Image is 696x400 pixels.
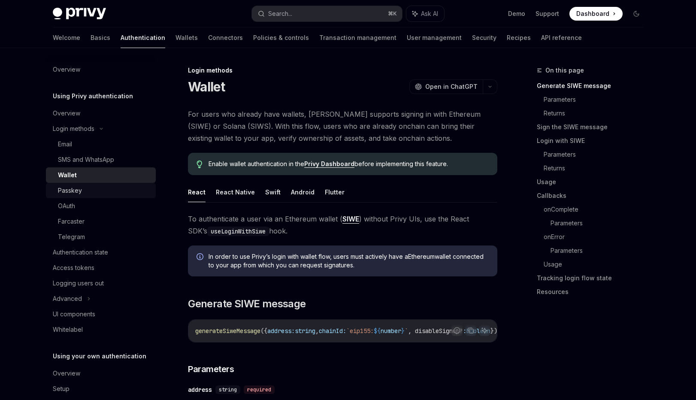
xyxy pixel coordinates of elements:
a: onComplete [544,203,650,216]
div: Whitelabel [53,324,83,335]
a: Usage [537,175,650,189]
a: Authentication state [46,245,156,260]
div: Farcaster [58,216,85,227]
a: Support [536,9,559,18]
a: Transaction management [319,27,396,48]
div: Access tokens [53,263,94,273]
a: Whitelabel [46,322,156,337]
a: API reference [541,27,582,48]
span: address: [267,327,295,335]
span: Dashboard [576,9,609,18]
a: Tracking login flow state [537,271,650,285]
span: string [219,386,237,393]
a: Parameters [551,244,650,258]
div: Overview [53,108,80,118]
span: }) [490,327,497,335]
a: Generate SIWE message [537,79,650,93]
a: Overview [46,106,156,121]
a: Overview [46,62,156,77]
img: dark logo [53,8,106,20]
a: Welcome [53,27,80,48]
div: Login methods [53,124,94,134]
span: string [295,327,315,335]
h1: Wallet [188,79,225,94]
button: Ask AI [406,6,444,21]
a: Dashboard [569,7,623,21]
span: To authenticate a user via an Ethereum wallet ( ) without Privy UIs, use the React SDK’s hook. [188,213,497,237]
a: Demo [508,9,525,18]
div: OAuth [58,201,75,211]
button: React Native [216,182,255,202]
span: } [401,327,405,335]
a: Logging users out [46,276,156,291]
a: Telegram [46,229,156,245]
span: ({ [260,327,267,335]
a: SMS and WhatsApp [46,152,156,167]
div: Overview [53,64,80,75]
div: Search... [268,9,292,19]
a: Access tokens [46,260,156,276]
a: SIWE [342,215,359,224]
span: ${ [374,327,381,335]
span: generateSiweMessage [195,327,260,335]
a: Connectors [208,27,243,48]
a: Setup [46,381,156,397]
button: Flutter [325,182,345,202]
span: Generate SIWE message [188,297,306,311]
div: SMS and WhatsApp [58,155,114,165]
a: Parameters [544,93,650,106]
button: Android [291,182,315,202]
a: OAuth [46,198,156,214]
span: In order to use Privy’s login with wallet flow, users must actively have a Ethereum wallet connec... [209,252,489,270]
code: useLoginWithSiwe [207,227,269,236]
div: Login methods [188,66,497,75]
a: Passkey [46,183,156,198]
span: `eip155: [346,327,374,335]
a: onError [544,230,650,244]
span: Open in ChatGPT [425,82,478,91]
span: ` [405,327,408,335]
a: Basics [91,27,110,48]
div: Overview [53,368,80,379]
button: Report incorrect code [451,325,463,336]
a: Wallets [176,27,198,48]
button: Toggle dark mode [629,7,643,21]
a: Authentication [121,27,165,48]
span: Enable wallet authentication in the before implementing this feature. [209,160,489,168]
span: , [315,327,319,335]
a: Parameters [551,216,650,230]
div: Telegram [58,232,85,242]
div: Email [58,139,72,149]
a: Login with SIWE [537,134,650,148]
a: Wallet [46,167,156,183]
div: address [188,385,212,394]
div: Advanced [53,294,82,304]
div: Logging users out [53,278,104,288]
a: Security [472,27,496,48]
a: Returns [544,161,650,175]
a: Recipes [507,27,531,48]
span: ⌘ K [388,10,397,17]
button: React [188,182,206,202]
a: Resources [537,285,650,299]
a: Parameters [544,148,650,161]
h5: Using your own authentication [53,351,146,361]
a: Returns [544,106,650,120]
span: On this page [545,65,584,76]
span: Parameters [188,363,234,375]
svg: Info [197,253,205,262]
button: Ask AI [479,325,490,336]
a: Privy Dashboard [304,160,354,168]
h5: Using Privy authentication [53,91,133,101]
a: User management [407,27,462,48]
button: Open in ChatGPT [409,79,483,94]
button: Swift [265,182,281,202]
span: chainId: [319,327,346,335]
span: For users who already have wallets, [PERSON_NAME] supports signing in with Ethereum (SIWE) or Sol... [188,108,497,144]
a: Farcaster [46,214,156,229]
a: UI components [46,306,156,322]
a: Overview [46,366,156,381]
a: Callbacks [537,189,650,203]
div: Authentication state [53,247,108,258]
a: Email [46,136,156,152]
